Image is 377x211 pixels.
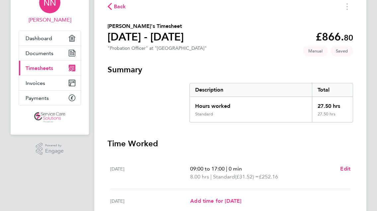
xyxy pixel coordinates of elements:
span: Dashboard [26,35,52,41]
h2: [PERSON_NAME]'s Timesheet [108,22,184,30]
a: Documents [19,46,81,60]
a: Add time for [DATE] [190,197,241,205]
div: Hours worked [190,97,312,111]
a: Edit [340,165,350,173]
div: Summary [189,83,353,122]
app-decimal: £866. [316,31,353,43]
h3: Summary [108,64,353,75]
span: £252.16 [259,174,278,180]
a: Dashboard [19,31,81,45]
a: Timesheets [19,61,81,75]
div: [DATE] [110,165,190,181]
span: Invoices [26,80,45,86]
span: 0 min [229,166,242,172]
div: 27.50 hrs [312,111,353,122]
span: Back [114,3,126,11]
span: 09:00 to 17:00 [190,166,225,172]
span: Add time for [DATE] [190,198,241,204]
div: 27.50 hrs [312,97,353,111]
span: Edit [340,166,350,172]
div: Standard [195,111,213,117]
span: Engage [45,148,64,154]
a: Powered byEngage [36,143,64,155]
span: Powered by [45,143,64,148]
span: (£31.52) = [235,174,259,180]
div: "Probation Officer" at "[GEOGRAPHIC_DATA]" [108,45,207,51]
div: Total [312,83,353,97]
span: Standard [213,173,235,181]
span: | [210,174,212,180]
span: This timesheet was manually created. [303,45,328,56]
span: Documents [26,50,53,56]
img: servicecare-logo-retina.png [34,112,65,123]
h3: Time Worked [108,138,353,149]
span: 80 [344,33,353,42]
span: Timesheets [26,65,53,71]
h1: [DATE] - [DATE] [108,30,184,43]
div: Description [190,83,312,97]
span: Payments [26,95,49,101]
a: Invoices [19,76,81,90]
button: Back [108,2,126,11]
button: Timesheets Menu [341,1,353,12]
div: [DATE] [110,197,190,205]
span: 8.00 hrs [190,174,209,180]
span: Nicole Nyamwiza [19,16,81,24]
a: Go to home page [19,112,81,123]
a: Payments [19,91,81,105]
span: This timesheet is Saved. [331,45,353,56]
span: | [226,166,227,172]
